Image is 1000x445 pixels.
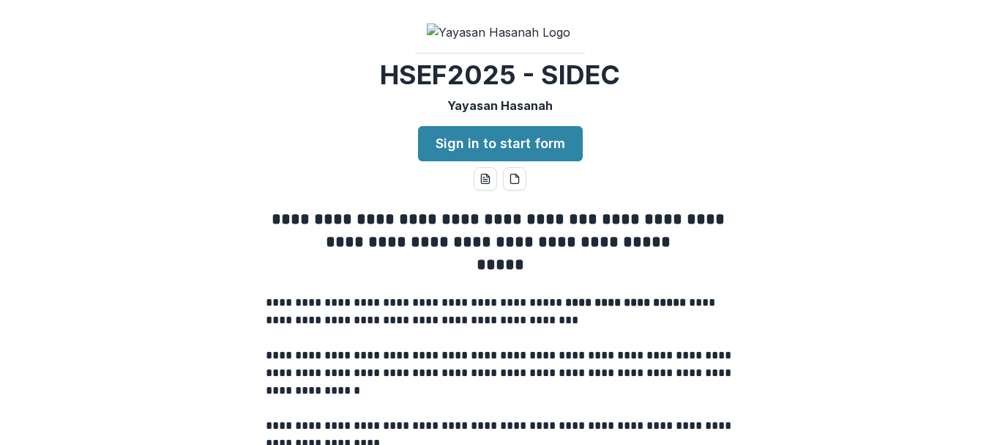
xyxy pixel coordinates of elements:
img: Yayasan Hasanah Logo [427,23,573,41]
button: word-download [474,167,497,191]
p: Yayasan Hasanah [447,97,553,114]
a: Sign in to start form [418,126,583,161]
h2: HSEF2025 - SIDEC [380,59,620,91]
button: pdf-download [503,167,526,191]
